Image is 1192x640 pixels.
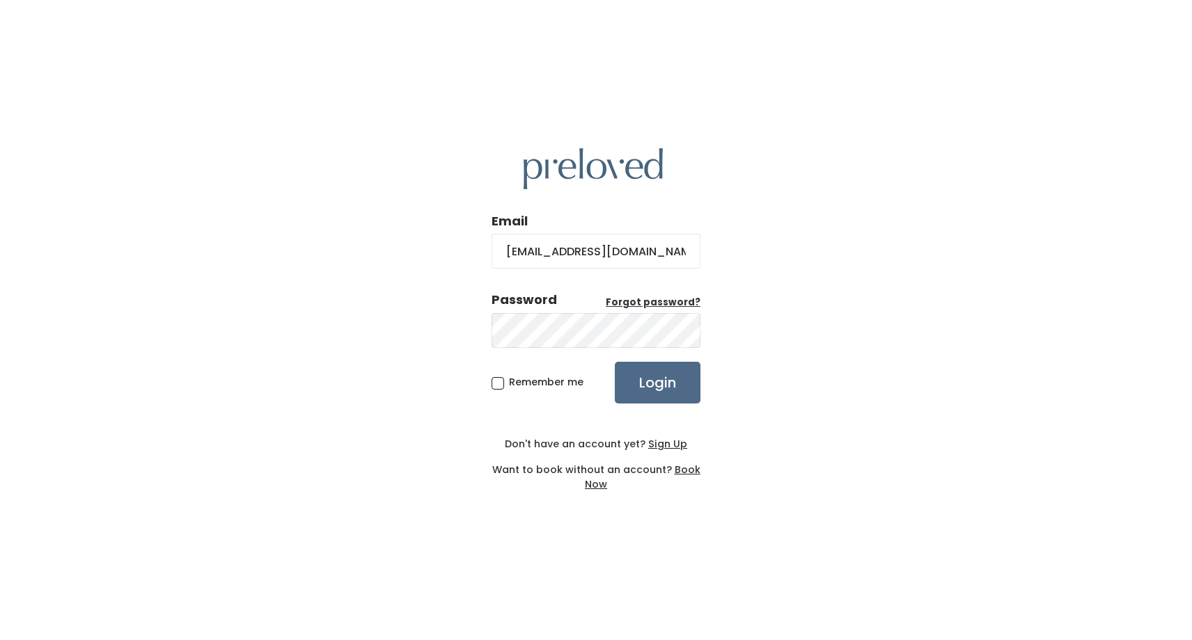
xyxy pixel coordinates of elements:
span: Remember me [509,375,583,389]
div: Password [492,291,557,309]
a: Sign Up [645,437,687,451]
img: preloved logo [524,148,663,189]
a: Book Now [585,463,700,491]
u: Forgot password? [606,296,700,309]
a: Forgot password? [606,296,700,310]
input: Login [615,362,700,403]
label: Email [492,212,528,230]
div: Don't have an account yet? [492,437,700,451]
u: Sign Up [648,437,687,451]
div: Want to book without an account? [492,451,700,492]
